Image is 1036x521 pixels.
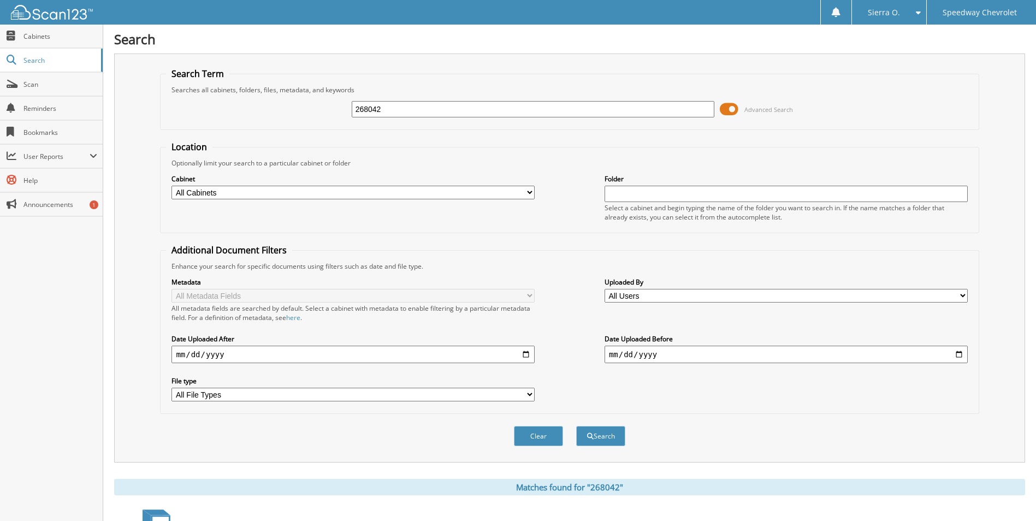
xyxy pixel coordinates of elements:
[23,128,97,137] span: Bookmarks
[166,158,973,168] div: Optionally limit your search to a particular cabinet or folder
[171,346,535,363] input: start
[171,334,535,344] label: Date Uploaded After
[166,244,292,256] legend: Additional Document Filters
[23,32,97,41] span: Cabinets
[514,426,563,446] button: Clear
[23,104,97,113] span: Reminders
[114,30,1025,48] h1: Search
[166,68,229,80] legend: Search Term
[605,277,968,287] label: Uploaded By
[605,346,968,363] input: end
[868,9,900,16] span: Sierra O.
[171,174,535,183] label: Cabinet
[576,426,625,446] button: Search
[90,200,98,209] div: 1
[171,376,535,386] label: File type
[286,313,300,322] a: here
[23,56,96,65] span: Search
[11,5,93,20] img: scan123-logo-white.svg
[166,141,212,153] legend: Location
[23,80,97,89] span: Scan
[166,85,973,94] div: Searches all cabinets, folders, files, metadata, and keywords
[23,152,90,161] span: User Reports
[171,277,535,287] label: Metadata
[605,203,968,222] div: Select a cabinet and begin typing the name of the folder you want to search in. If the name match...
[166,262,973,271] div: Enhance your search for specific documents using filters such as date and file type.
[171,304,535,322] div: All metadata fields are searched by default. Select a cabinet with metadata to enable filtering b...
[605,334,968,344] label: Date Uploaded Before
[23,200,97,209] span: Announcements
[744,105,793,114] span: Advanced Search
[114,479,1025,495] div: Matches found for "268042"
[943,9,1017,16] span: Speedway Chevrolet
[23,176,97,185] span: Help
[605,174,968,183] label: Folder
